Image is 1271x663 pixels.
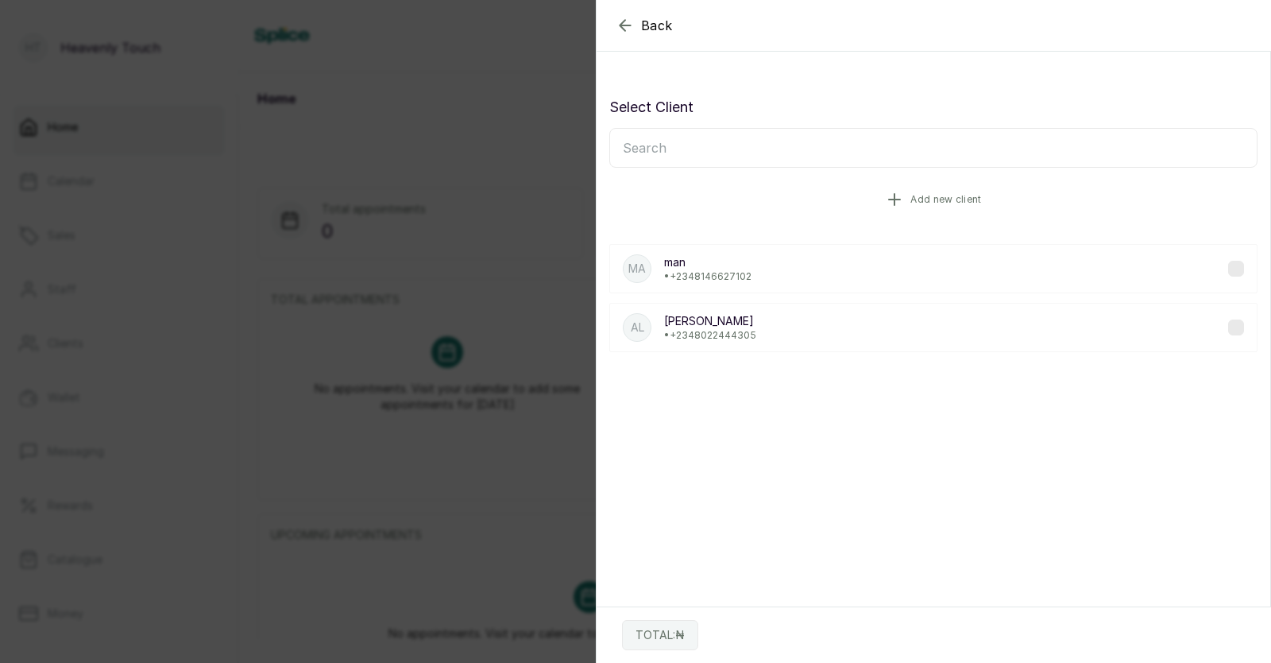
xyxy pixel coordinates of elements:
[631,320,644,335] p: Al
[664,270,751,283] p: • +234 8146627102
[609,96,1257,118] p: Select Client
[910,193,981,206] span: Add new client
[664,329,756,342] p: • +234 8022444305
[628,261,646,277] p: ma
[664,313,756,329] p: [PERSON_NAME]
[616,16,673,35] button: Back
[641,16,673,35] span: Back
[635,627,685,643] p: TOTAL: ₦
[609,128,1257,168] input: Search
[609,177,1257,222] button: Add new client
[664,254,751,270] p: man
